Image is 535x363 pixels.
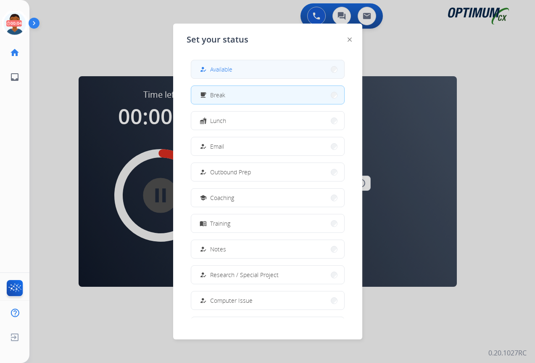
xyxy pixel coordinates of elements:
[199,271,206,278] mat-icon: how_to_reg
[191,60,344,78] button: Available
[199,91,206,99] mat-icon: free_breakfast
[191,189,344,207] button: Coaching
[199,117,206,124] mat-icon: fastfood
[210,193,234,202] span: Coaching
[199,194,206,201] mat-icon: school
[199,143,206,150] mat-icon: how_to_reg
[210,65,232,74] span: Available
[191,112,344,130] button: Lunch
[191,137,344,155] button: Email
[210,142,224,151] span: Email
[488,348,527,358] p: 0.20.1027RC
[191,266,344,284] button: Research / Special Project
[191,317,344,335] button: Internet Issue
[210,270,279,279] span: Research / Special Project
[10,72,20,82] mat-icon: inbox
[210,296,253,305] span: Computer Issue
[199,220,206,227] mat-icon: menu_book
[191,214,344,232] button: Training
[210,168,251,176] span: Outbound Prep
[210,91,225,99] span: Break
[187,34,248,45] span: Set your status
[199,66,206,73] mat-icon: how_to_reg
[191,291,344,310] button: Computer Issue
[210,245,226,254] span: Notes
[210,219,230,228] span: Training
[199,168,206,176] mat-icon: how_to_reg
[348,37,352,42] img: close-button
[210,116,226,125] span: Lunch
[10,48,20,58] mat-icon: home
[199,297,206,304] mat-icon: how_to_reg
[191,240,344,258] button: Notes
[191,86,344,104] button: Break
[191,163,344,181] button: Outbound Prep
[199,246,206,253] mat-icon: how_to_reg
